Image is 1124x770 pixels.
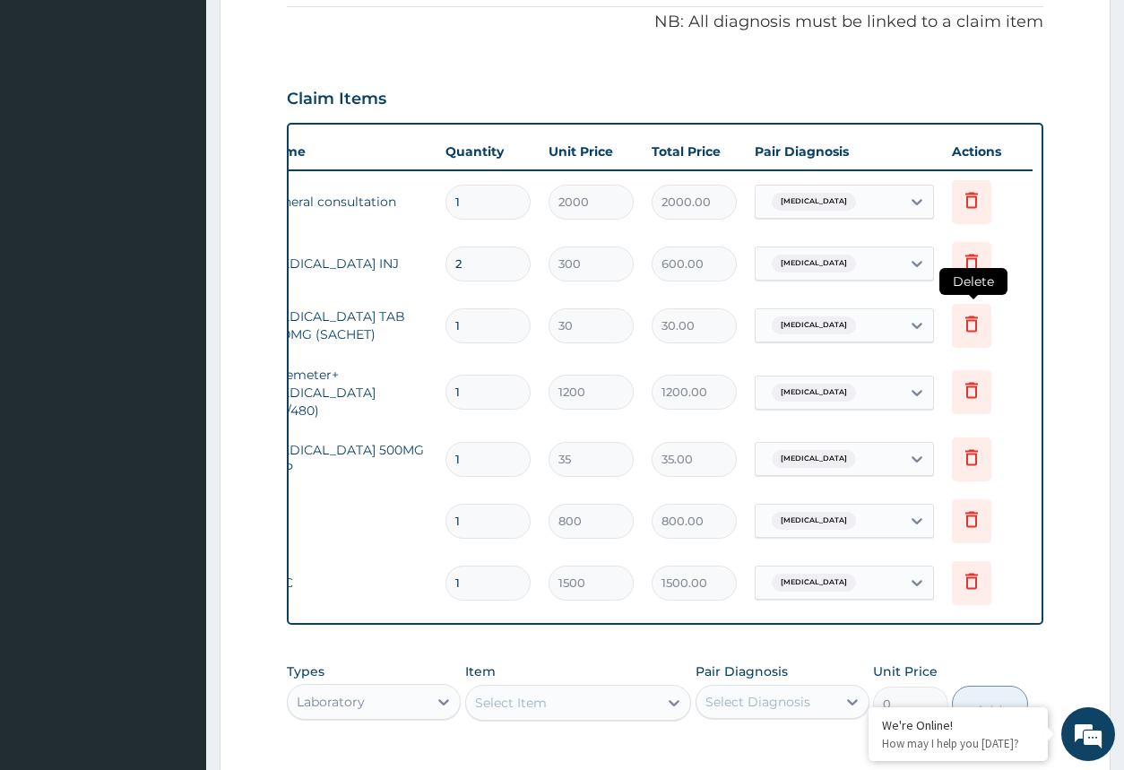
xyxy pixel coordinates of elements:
label: Pair Diagnosis [696,662,788,680]
th: Actions [943,134,1033,169]
td: [MEDICAL_DATA] INJ [257,246,437,281]
img: d_794563401_company_1708531726252_794563401 [33,90,73,134]
span: [MEDICAL_DATA] [772,316,856,334]
label: Item [465,662,496,680]
span: [MEDICAL_DATA] [772,574,856,592]
td: [MEDICAL_DATA] TAB 400MG (SACHET) [257,298,437,352]
span: [MEDICAL_DATA] [772,512,856,530]
th: Pair Diagnosis [746,134,943,169]
th: Unit Price [540,134,643,169]
th: Quantity [437,134,540,169]
div: Laboratory [297,693,365,711]
span: [MEDICAL_DATA] [772,450,856,468]
td: Artemeter+ [MEDICAL_DATA] (40/480) [257,357,437,428]
td: FBC [257,565,437,601]
div: We're Online! [882,717,1034,733]
span: We're online! [104,226,247,407]
td: General consultation [257,184,437,220]
span: [MEDICAL_DATA] [772,255,856,273]
span: [MEDICAL_DATA] [772,193,856,211]
p: NB: All diagnosis must be linked to a claim item [287,11,1042,34]
textarea: Type your message and hit 'Enter' [9,489,342,552]
div: Select Item [475,694,547,712]
th: Name [257,134,437,169]
h3: Claim Items [287,90,386,109]
th: Total Price [643,134,746,169]
div: Minimize live chat window [294,9,337,52]
div: Chat with us now [93,100,301,124]
span: Delete [939,268,1007,295]
span: [MEDICAL_DATA] [772,384,856,402]
button: Add [952,686,1027,722]
td: [MEDICAL_DATA] 500MG CAP [257,432,437,486]
p: How may I help you today? [882,736,1034,751]
td: MP [257,503,437,539]
div: Select Diagnosis [705,693,810,711]
label: Types [287,664,324,679]
label: Unit Price [873,662,938,680]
